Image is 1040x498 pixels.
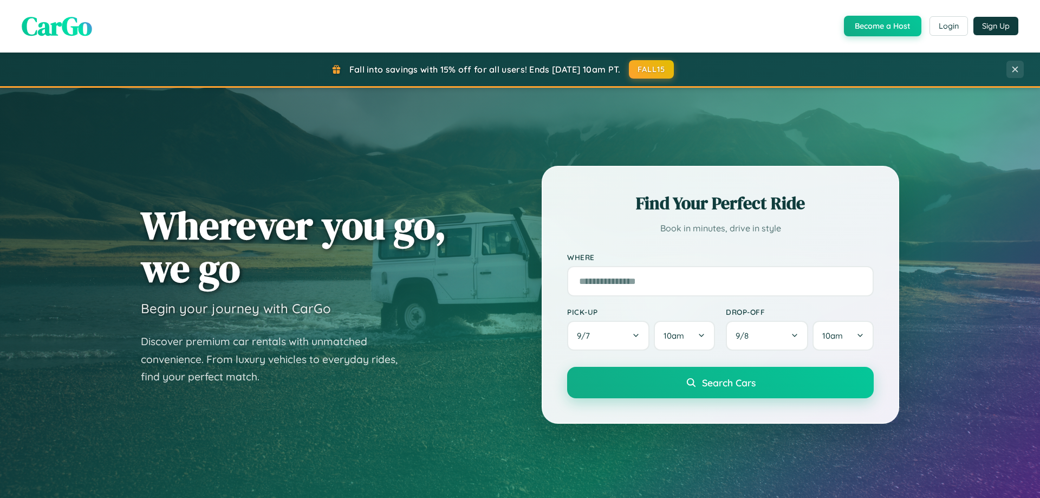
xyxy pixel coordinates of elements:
[664,331,684,341] span: 10am
[567,221,874,236] p: Book in minutes, drive in style
[567,253,874,262] label: Where
[141,333,412,386] p: Discover premium car rentals with unmatched convenience. From luxury vehicles to everyday rides, ...
[702,377,756,389] span: Search Cars
[567,321,649,351] button: 9/7
[726,321,808,351] button: 9/8
[726,307,874,316] label: Drop-off
[567,307,715,316] label: Pick-up
[929,16,968,36] button: Login
[567,191,874,215] h2: Find Your Perfect Ride
[141,300,331,316] h3: Begin your journey with CarGo
[567,367,874,398] button: Search Cars
[577,331,595,341] span: 9 / 7
[973,17,1018,35] button: Sign Up
[822,331,843,341] span: 10am
[736,331,754,341] span: 9 / 8
[349,64,621,75] span: Fall into savings with 15% off for all users! Ends [DATE] 10am PT.
[629,60,674,79] button: FALL15
[844,16,921,36] button: Become a Host
[654,321,715,351] button: 10am
[141,204,446,289] h1: Wherever you go, we go
[812,321,874,351] button: 10am
[22,8,92,44] span: CarGo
